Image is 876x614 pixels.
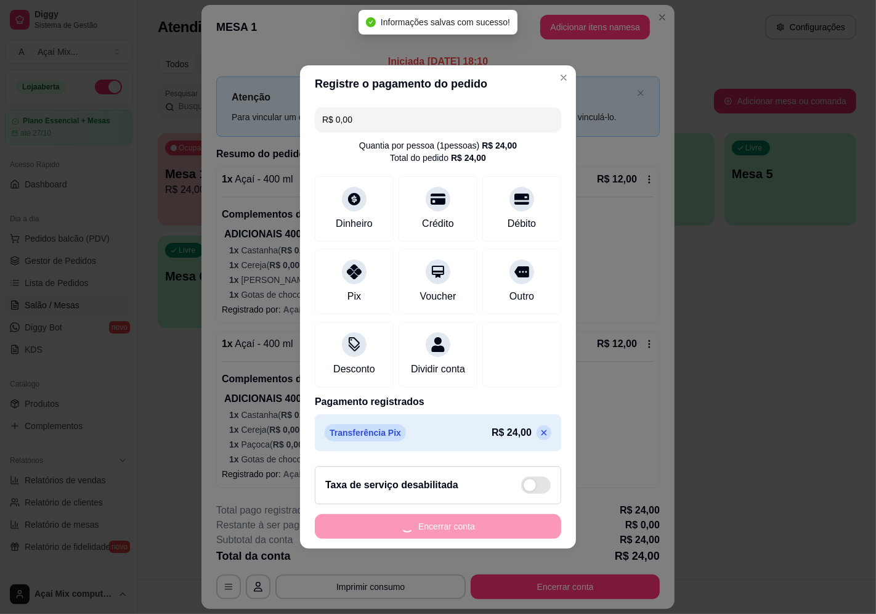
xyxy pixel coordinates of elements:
[509,289,534,304] div: Outro
[411,362,465,377] div: Dividir conta
[322,107,554,132] input: Ex.: hambúrguer de cordeiro
[482,139,517,152] div: R$ 24,00
[420,289,456,304] div: Voucher
[554,68,574,88] button: Close
[325,424,406,441] p: Transferência Pix
[390,152,486,164] div: Total do pedido
[508,216,536,231] div: Débito
[300,65,576,102] header: Registre o pagamento do pedido
[492,425,532,440] p: R$ 24,00
[347,289,361,304] div: Pix
[366,17,376,27] span: check-circle
[333,362,375,377] div: Desconto
[381,17,510,27] span: Informações salvas com sucesso!
[422,216,454,231] div: Crédito
[451,152,486,164] div: R$ 24,00
[336,216,373,231] div: Dinheiro
[359,139,517,152] div: Quantia por pessoa ( 1 pessoas)
[315,395,561,409] p: Pagamento registrados
[325,478,458,493] h2: Taxa de serviço desabilitada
